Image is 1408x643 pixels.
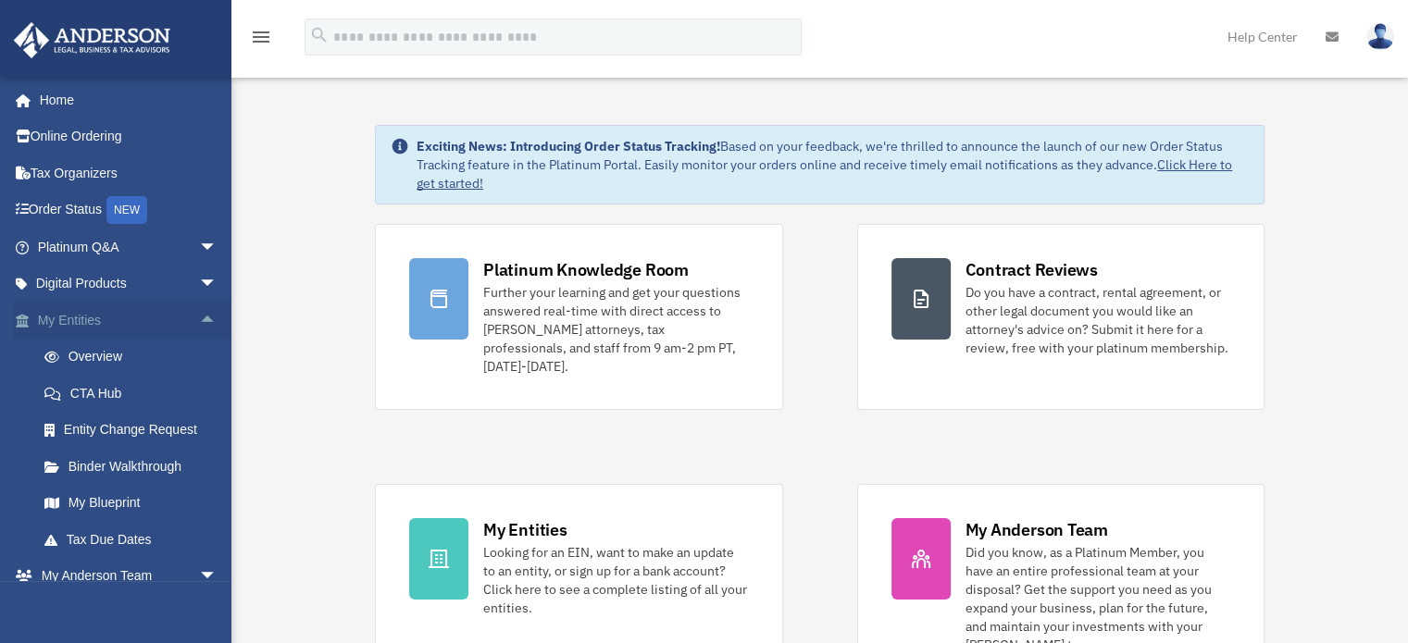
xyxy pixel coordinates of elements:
[250,32,272,48] a: menu
[13,192,245,229] a: Order StatusNEW
[417,138,720,155] strong: Exciting News: Introducing Order Status Tracking!
[199,266,236,303] span: arrow_drop_down
[26,412,245,449] a: Entity Change Request
[309,25,330,45] i: search
[417,156,1232,192] a: Click Here to get started!
[857,224,1265,410] a: Contract Reviews Do you have a contract, rental agreement, or other legal document you would like...
[483,518,567,541] div: My Entities
[1366,23,1394,50] img: User Pic
[26,339,245,376] a: Overview
[8,22,176,58] img: Anderson Advisors Platinum Portal
[26,521,245,558] a: Tax Due Dates
[13,118,245,155] a: Online Ordering
[106,196,147,224] div: NEW
[13,229,245,266] a: Platinum Q&Aarrow_drop_down
[13,558,245,595] a: My Anderson Teamarrow_drop_down
[199,558,236,596] span: arrow_drop_down
[13,155,245,192] a: Tax Organizers
[483,283,748,376] div: Further your learning and get your questions answered real-time with direct access to [PERSON_NAM...
[966,283,1230,357] div: Do you have a contract, rental agreement, or other legal document you would like an attorney's ad...
[26,375,245,412] a: CTA Hub
[483,543,748,617] div: Looking for an EIN, want to make an update to an entity, or sign up for a bank account? Click her...
[13,81,236,118] a: Home
[26,448,245,485] a: Binder Walkthrough
[199,229,236,266] span: arrow_drop_down
[250,26,272,48] i: menu
[966,258,1098,281] div: Contract Reviews
[13,302,245,339] a: My Entitiesarrow_drop_up
[966,518,1108,541] div: My Anderson Team
[417,137,1249,192] div: Based on your feedback, we're thrilled to announce the launch of our new Order Status Tracking fe...
[26,485,245,522] a: My Blueprint
[483,258,689,281] div: Platinum Knowledge Room
[13,266,245,303] a: Digital Productsarrow_drop_down
[375,224,782,410] a: Platinum Knowledge Room Further your learning and get your questions answered real-time with dire...
[199,302,236,340] span: arrow_drop_up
